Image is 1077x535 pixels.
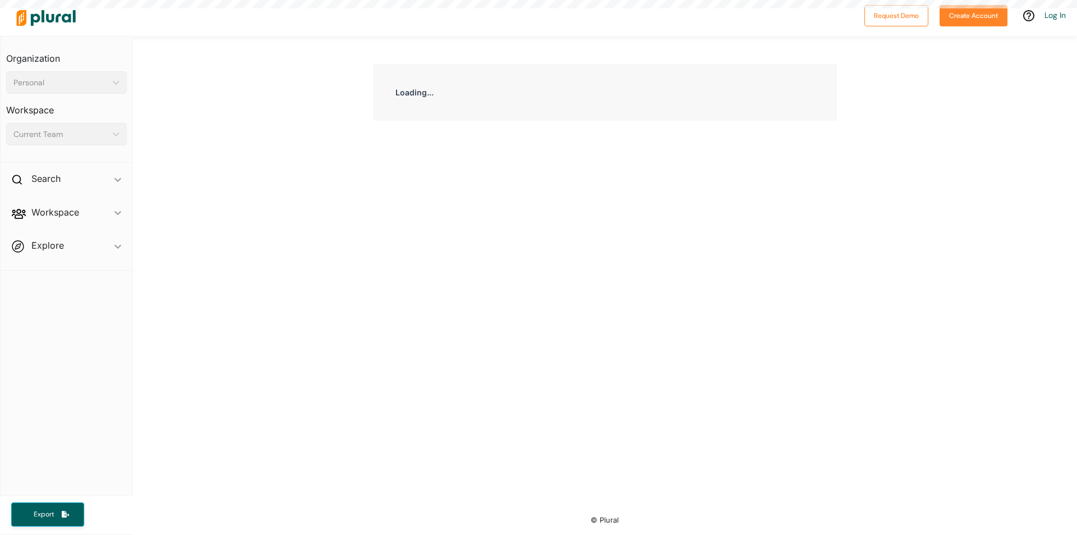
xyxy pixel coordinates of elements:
[373,64,837,121] div: Loading...
[940,5,1007,26] button: Create Account
[864,9,928,21] a: Request Demo
[6,42,127,67] h3: Organization
[31,172,61,185] h2: Search
[13,77,108,89] div: Personal
[591,516,619,524] small: © Plural
[864,5,928,26] button: Request Demo
[11,502,84,527] button: Export
[26,510,62,519] span: Export
[940,9,1007,21] a: Create Account
[1044,10,1066,20] a: Log In
[13,129,108,140] div: Current Team
[6,94,127,118] h3: Workspace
